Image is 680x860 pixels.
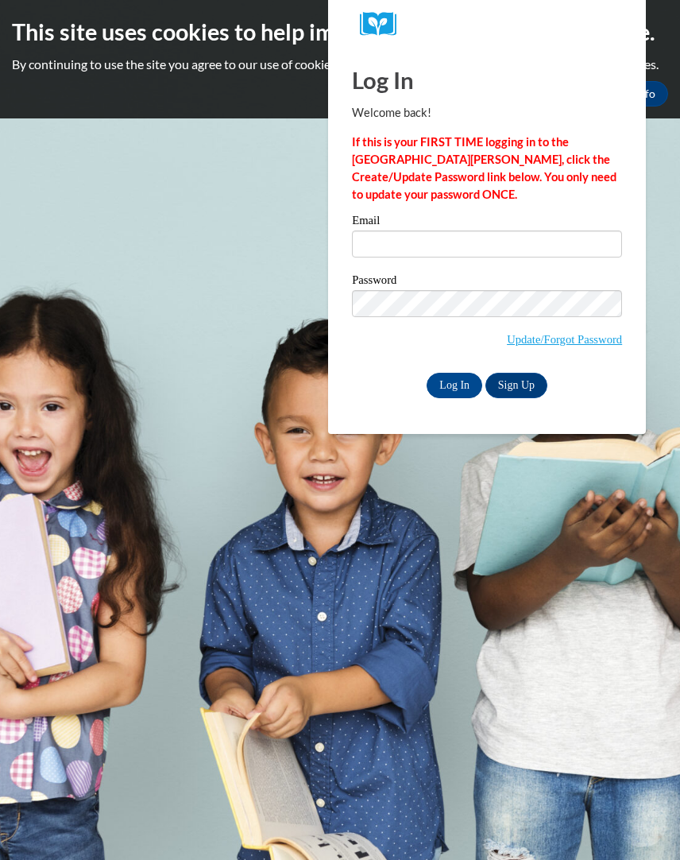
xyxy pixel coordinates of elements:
[352,274,622,290] label: Password
[360,12,614,37] a: COX Campus
[352,215,622,230] label: Email
[360,12,408,37] img: Logo brand
[352,135,616,201] strong: If this is your FIRST TIME logging in to the [GEOGRAPHIC_DATA][PERSON_NAME], click the Create/Upd...
[485,373,547,398] a: Sign Up
[507,333,622,346] a: Update/Forgot Password
[12,16,668,48] h2: This site uses cookies to help improve your learning experience.
[616,796,667,847] iframe: Button to launch messaging window
[352,104,622,122] p: Welcome back!
[352,64,622,96] h1: Log In
[12,56,668,73] p: By continuing to use the site you agree to our use of cookies. Use the ‘More info’ button to read...
[427,373,482,398] input: Log In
